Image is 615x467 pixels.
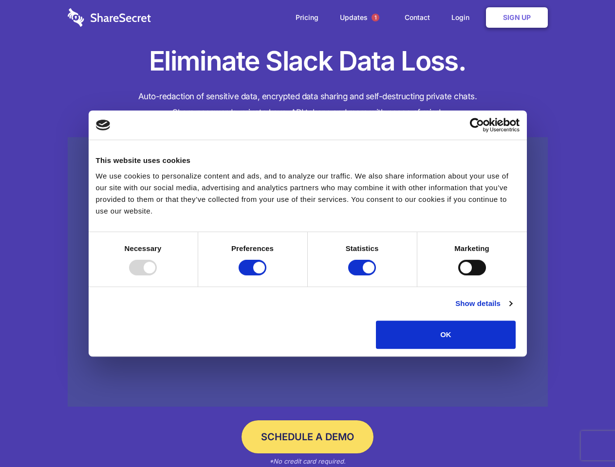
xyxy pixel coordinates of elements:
a: Pricing [286,2,328,33]
em: *No credit card required. [269,457,346,465]
a: Contact [395,2,440,33]
a: Schedule a Demo [242,420,373,453]
h1: Eliminate Slack Data Loss. [68,44,548,79]
strong: Statistics [346,244,379,252]
a: Wistia video thumbnail [68,137,548,407]
strong: Marketing [454,244,489,252]
button: OK [376,321,516,349]
img: logo [96,120,111,130]
div: We use cookies to personalize content and ads, and to analyze our traffic. We also share informat... [96,170,520,217]
h4: Auto-redaction of sensitive data, encrypted data sharing and self-destructing private chats. Shar... [68,89,548,121]
span: 1 [372,14,379,21]
a: Usercentrics Cookiebot - opens in a new window [434,118,520,132]
a: Show details [455,298,512,309]
div: This website uses cookies [96,155,520,166]
a: Sign Up [486,7,548,28]
strong: Preferences [231,244,274,252]
a: Login [442,2,484,33]
strong: Necessary [125,244,162,252]
img: logo-wordmark-white-trans-d4663122ce5f474addd5e946df7df03e33cb6a1c49d2221995e7729f52c070b2.svg [68,8,151,27]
